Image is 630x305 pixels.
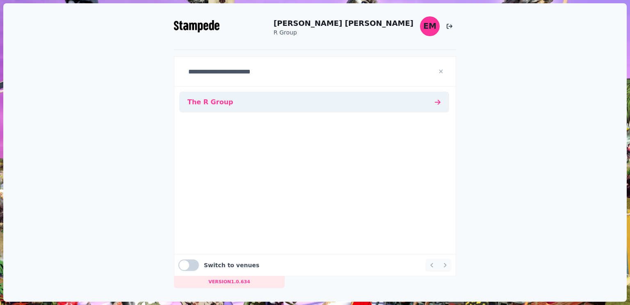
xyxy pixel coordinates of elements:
button: logout [443,20,456,33]
button: right [438,259,452,272]
img: logo [174,20,219,32]
p: Version 1.0.634 [208,278,250,286]
p: [PERSON_NAME] [PERSON_NAME] [274,17,413,30]
div: Elaine McIntosh [420,16,440,36]
p: R Group [274,30,413,35]
label: Switch to venues [204,261,259,270]
button: left [425,259,438,272]
dt: The R Group [187,96,233,108]
button: clear [434,65,447,78]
